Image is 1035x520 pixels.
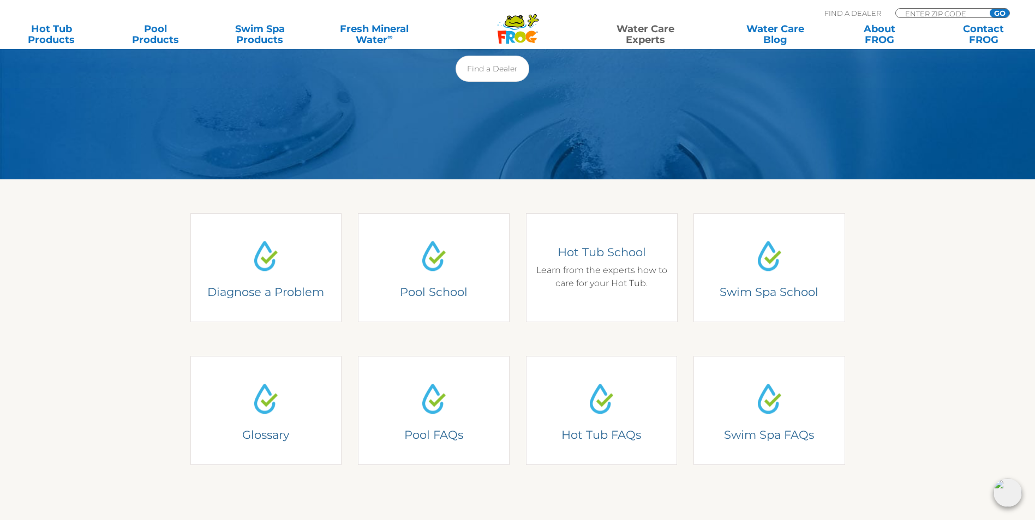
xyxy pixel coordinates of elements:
[358,213,510,322] a: Water Drop IconPool SchoolPool SchoolLearn from the experts how to care for your pool.
[387,32,393,41] sup: ∞
[824,8,881,18] p: Find A Dealer
[456,56,529,82] a: Find a Dealer
[374,427,494,442] h4: Pool FAQs
[990,9,1009,17] input: GO
[943,23,1024,45] a: ContactFROG
[246,378,286,419] img: Water Drop Icon
[734,23,816,45] a: Water CareBlog
[190,356,342,465] a: Water Drop IconGlossaryGlossary of TerminologyLearn from the experts
[693,356,845,465] a: Water Drop IconSwim Spa FAQsSwim Spa FAQsFrequently Asked Questions
[749,378,789,419] img: Water Drop Icon
[414,235,454,276] img: Water Drop Icon
[526,213,678,322] a: Water Drop IconHot Tub SchoolHot Tub SchoolLearn from the experts how to care for your Hot Tub.
[219,23,301,45] a: Swim SpaProducts
[190,213,342,322] a: Water Drop IconDiagnose a ProblemDiagnose a Problem2-3 questions and we can help.
[366,285,501,299] h4: Pool School
[839,23,920,45] a: AboutFROG
[206,427,326,442] h4: Glossary
[749,235,789,276] img: Water Drop Icon
[526,356,678,465] a: Water Drop IconHot Tub FAQsHot Tub FAQsFrequently Asked Questions
[581,378,621,419] img: Water Drop Icon
[358,356,510,465] a: Water Drop IconPool FAQsPool FAQsFrequently Asked Questions
[414,378,454,419] img: Water Drop Icon
[115,23,196,45] a: PoolProducts
[904,9,978,18] input: Zip Code Form
[702,285,837,299] h4: Swim Spa School
[246,235,286,276] img: Water Drop Icon
[580,23,711,45] a: Water CareExperts
[534,427,669,442] h4: Hot Tub FAQs
[206,285,326,299] h4: Diagnose a Problem
[11,23,92,45] a: Hot TubProducts
[994,479,1022,507] img: openIcon
[693,213,845,322] a: Water Drop IconSwim Spa SchoolSwim Spa SchoolLearn from the experts how to care for your swim spa.
[324,23,425,45] a: Fresh MineralWater∞
[702,427,837,442] h4: Swim Spa FAQs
